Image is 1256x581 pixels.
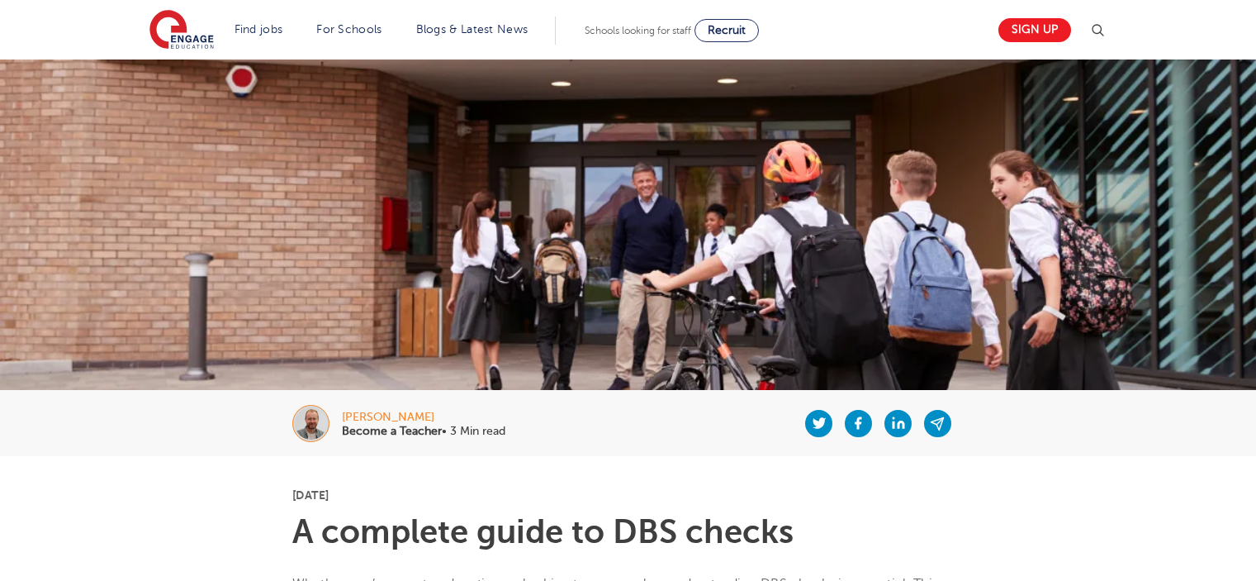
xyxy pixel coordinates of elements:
p: [DATE] [292,489,964,501]
a: Find jobs [235,23,283,36]
a: Blogs & Latest News [416,23,528,36]
a: Sign up [998,18,1071,42]
b: Become a Teacher [342,425,442,437]
span: Recruit [708,24,746,36]
a: For Schools [316,23,382,36]
p: • 3 Min read [342,426,505,437]
div: [PERSON_NAME] [342,412,505,423]
a: Recruit [694,19,759,42]
h1: A complete guide to DBS checks [292,516,964,549]
img: Engage Education [149,10,214,51]
span: Schools looking for staff [585,25,691,36]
